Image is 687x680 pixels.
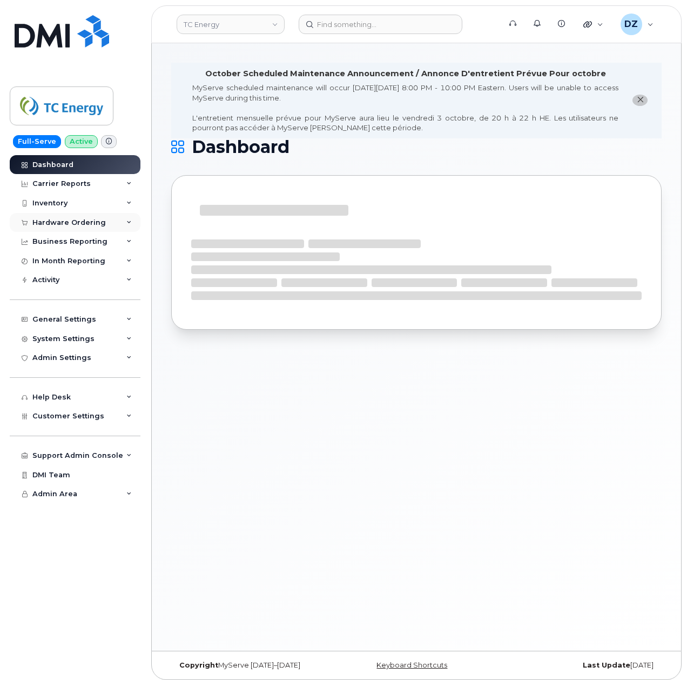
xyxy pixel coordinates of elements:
[376,661,447,669] a: Keyboard Shortcuts
[205,68,606,79] div: October Scheduled Maintenance Announcement / Annonce D'entretient Prévue Pour octobre
[583,661,630,669] strong: Last Update
[179,661,218,669] strong: Copyright
[632,95,648,106] button: close notification
[640,633,679,672] iframe: Messenger Launcher
[192,83,618,133] div: MyServe scheduled maintenance will occur [DATE][DATE] 8:00 PM - 10:00 PM Eastern. Users will be u...
[171,661,335,670] div: MyServe [DATE]–[DATE]
[192,139,289,155] span: Dashboard
[498,661,662,670] div: [DATE]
